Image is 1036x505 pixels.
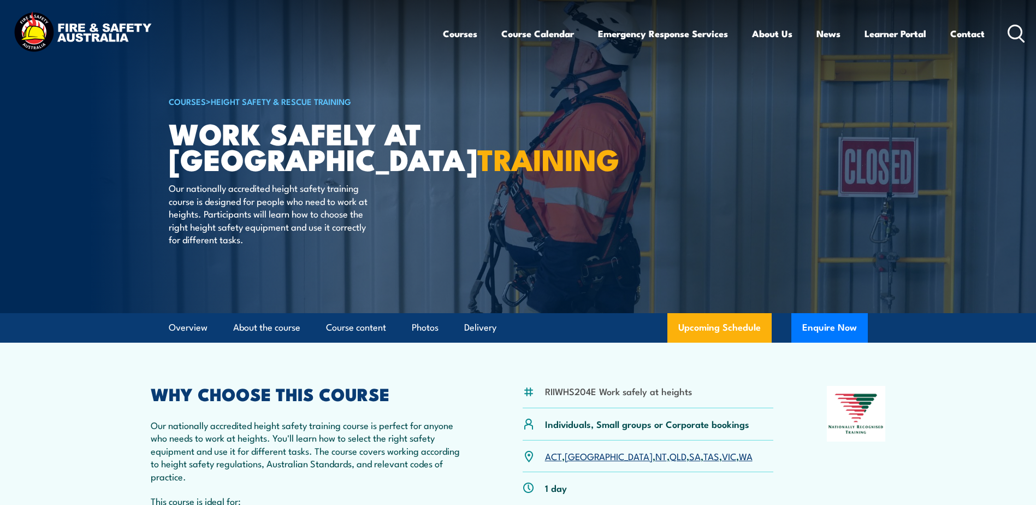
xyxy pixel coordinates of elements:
[169,120,439,171] h1: Work Safely at [GEOGRAPHIC_DATA]
[670,449,686,462] a: QLD
[655,449,667,462] a: NT
[545,481,567,494] p: 1 day
[827,386,886,442] img: Nationally Recognised Training logo.
[667,313,772,343] a: Upcoming Schedule
[739,449,753,462] a: WA
[816,19,840,48] a: News
[565,449,653,462] a: [GEOGRAPHIC_DATA]
[865,19,926,48] a: Learner Portal
[545,385,692,397] li: RIIWHS204E Work safely at heights
[169,95,206,107] a: COURSES
[950,19,985,48] a: Contact
[211,95,351,107] a: Height Safety & Rescue Training
[689,449,701,462] a: SA
[477,136,619,181] strong: TRAINING
[501,19,574,48] a: Course Calendar
[545,450,753,462] p: , , , , , , ,
[169,313,208,342] a: Overview
[169,95,439,108] h6: >
[443,19,477,48] a: Courses
[326,313,386,342] a: Course content
[722,449,736,462] a: VIC
[545,418,749,430] p: Individuals, Small groups or Corporate bookings
[464,313,496,342] a: Delivery
[545,449,562,462] a: ACT
[703,449,719,462] a: TAS
[791,313,868,343] button: Enquire Now
[151,386,470,401] h2: WHY CHOOSE THIS COURSE
[598,19,728,48] a: Emergency Response Services
[233,313,300,342] a: About the course
[412,313,439,342] a: Photos
[169,181,368,245] p: Our nationally accredited height safety training course is designed for people who need to work a...
[151,419,470,483] p: Our nationally accredited height safety training course is perfect for anyone who needs to work a...
[752,19,792,48] a: About Us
